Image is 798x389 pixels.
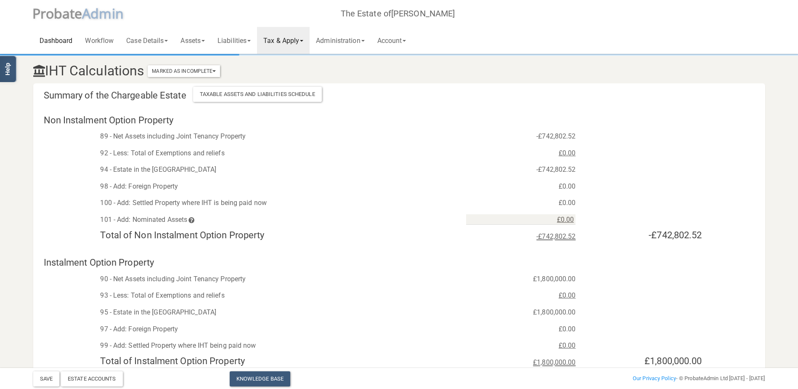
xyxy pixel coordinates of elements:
div: £1,800,000.00 [460,356,582,369]
h4: Summary of the Chargeable Estate [37,90,525,102]
a: Our Privacy Policy [633,375,676,381]
h4: £1,800,000.00 [586,356,708,366]
a: Dashboard [33,27,79,54]
h4: Instalment Option Property [44,258,515,268]
a: Liabilities [211,27,257,54]
a: Account [371,27,413,54]
div: Taxable Assets and Liabilities Schedule [193,87,322,102]
a: Case Details [120,27,174,54]
div: 94 - Estate in the [GEOGRAPHIC_DATA] [94,163,460,176]
div: 89 - Net Assets including Joint Tenancy Property [94,130,460,143]
div: £1,800,000.00 [460,273,582,285]
a: Assets [174,27,211,54]
span: P [32,4,82,22]
a: Administration [310,27,371,54]
a: Tax & Apply [257,27,310,54]
div: £0.00 [460,180,582,193]
span: robate [40,4,82,22]
div: 90 - Net Assets including Joint Tenancy Property [94,273,460,285]
h4: Total of Instalment Option Property [94,356,460,366]
span: dmin [90,4,123,22]
div: 101 - Add: Nominated Assets [94,213,460,226]
h4: Total of Non Instalment Option Property [94,230,460,240]
div: £1,800,000.00 [460,306,582,319]
div: £0.00 [460,289,582,302]
div: - © ProbateAdmin Ltd [DATE] - [DATE] [523,373,771,384]
div: Estate Accounts [61,371,123,386]
div: 99 - Add: Settled Property where IHT being paid now [94,339,460,352]
div: 100 - Add: Settled Property where IHT is being paid now [94,197,460,209]
a: Workflow [79,27,120,54]
div: 93 - Less: Total of Exemptions and reliefs [94,289,460,302]
div: 92 - Less: Total of Exemptions and reliefs [94,147,460,160]
button: Save [33,371,59,386]
div: 98 - Add: Foreign Property [94,180,460,193]
h3: IHT Calculations [27,64,647,78]
h4: -£742,802.52 [586,230,708,240]
div: £0.00 [460,197,582,209]
h4: Non Instalment Option Property [44,115,515,125]
div: -£742,802.52 [460,230,582,243]
div: 95 - Estate in the [GEOGRAPHIC_DATA] [94,306,460,319]
button: Marked As Incomplete [148,65,220,77]
div: -£742,802.52 [460,130,582,143]
div: £0.00 [460,147,582,160]
div: £0.00 [460,323,582,336]
div: 97 - Add: Foreign Property [94,323,460,336]
div: -£742,802.52 [460,163,582,176]
span: A [82,4,124,22]
div: £0.00 [460,339,582,352]
a: Knowledge Base [230,371,290,386]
